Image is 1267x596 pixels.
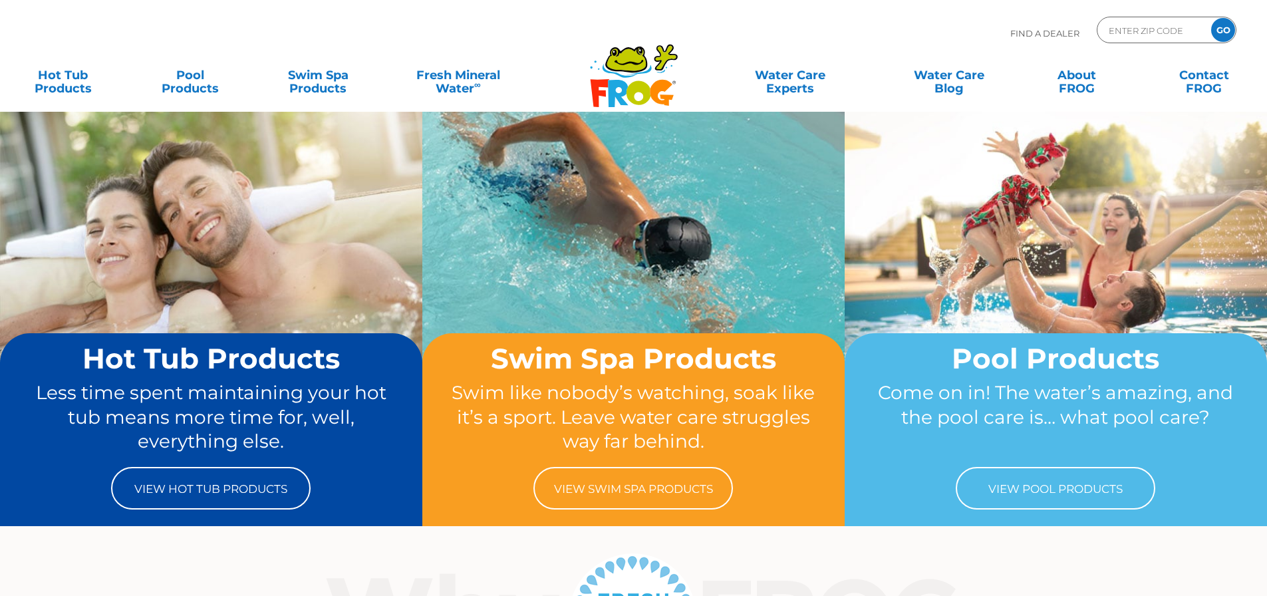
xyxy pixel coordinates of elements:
a: Fresh MineralWater∞ [396,62,520,88]
a: Swim SpaProducts [269,62,368,88]
h2: Pool Products [870,343,1242,374]
input: GO [1211,18,1235,42]
img: Frog Products Logo [583,27,685,108]
a: Water CareBlog [899,62,998,88]
p: Find A Dealer [1010,17,1079,50]
p: Less time spent maintaining your hot tub means more time for, well, everything else. [25,380,397,454]
p: Come on in! The water’s amazing, and the pool care is… what pool care? [870,380,1242,454]
a: Water CareExperts [710,62,871,88]
a: Hot TubProducts [13,62,112,88]
a: PoolProducts [141,62,240,88]
a: View Swim Spa Products [533,467,733,510]
sup: ∞ [474,79,481,90]
a: View Pool Products [956,467,1155,510]
a: AboutFROG [1027,62,1126,88]
h2: Hot Tub Products [25,343,397,374]
p: Swim like nobody’s watching, soak like it’s a sport. Leave water care struggles way far behind. [448,380,819,454]
img: home-banner-pool-short [845,111,1267,426]
img: home-banner-swim-spa-short [422,111,845,426]
a: View Hot Tub Products [111,467,311,510]
h2: Swim Spa Products [448,343,819,374]
a: ContactFROG [1155,62,1254,88]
